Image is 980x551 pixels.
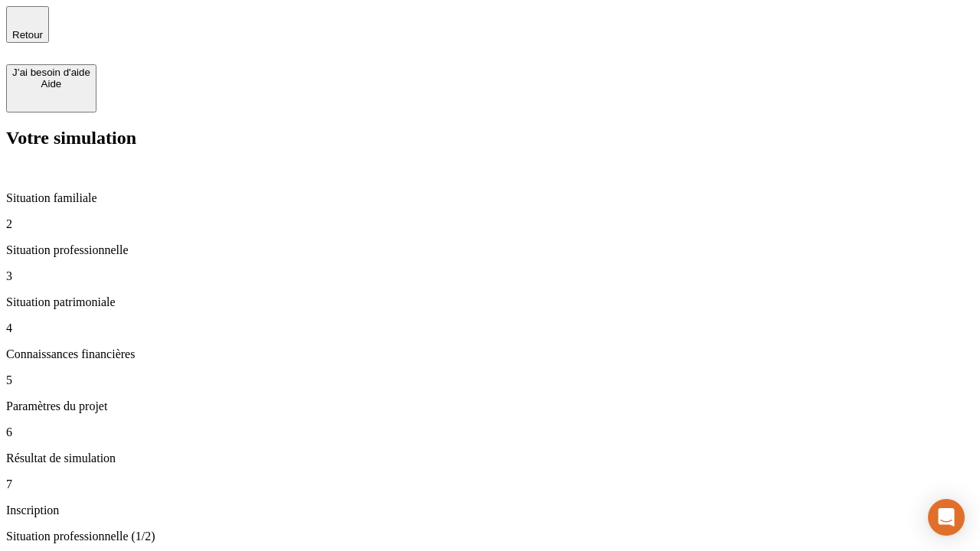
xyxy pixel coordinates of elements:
p: 3 [6,269,974,283]
button: Retour [6,6,49,43]
p: Situation patrimoniale [6,295,974,309]
h2: Votre simulation [6,128,974,148]
div: Aide [12,78,90,90]
p: Situation familiale [6,191,974,205]
p: Paramètres du projet [6,399,974,413]
p: 7 [6,478,974,491]
p: 4 [6,321,974,335]
div: Open Intercom Messenger [928,499,965,536]
button: J’ai besoin d'aideAide [6,64,96,112]
p: Résultat de simulation [6,452,974,465]
p: Situation professionnelle [6,243,974,257]
p: Situation professionnelle (1/2) [6,530,974,543]
p: 6 [6,425,974,439]
p: Inscription [6,504,974,517]
span: Retour [12,29,43,41]
p: 5 [6,373,974,387]
p: Connaissances financières [6,347,974,361]
p: 2 [6,217,974,231]
div: J’ai besoin d'aide [12,67,90,78]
